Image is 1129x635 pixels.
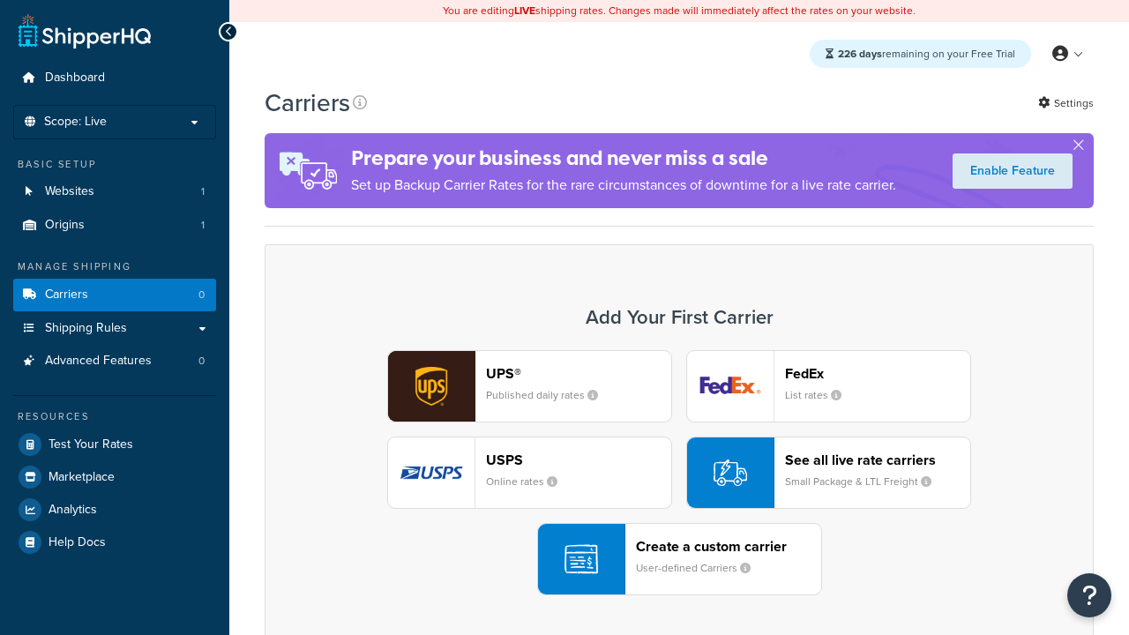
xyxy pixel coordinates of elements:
h1: Carriers [265,86,350,120]
span: Websites [45,184,94,199]
span: Marketplace [49,470,115,485]
span: Analytics [49,503,97,518]
img: fedEx logo [687,351,774,422]
p: Set up Backup Carrier Rates for the rare circumstances of downtime for a live rate carrier. [351,173,896,198]
header: See all live rate carriers [785,452,970,468]
a: Advanced Features 0 [13,345,216,377]
h4: Prepare your business and never miss a sale [351,144,896,173]
button: See all live rate carriersSmall Package & LTL Freight [686,437,971,509]
b: LIVE [514,3,535,19]
a: Dashboard [13,62,216,94]
a: Test Your Rates [13,429,216,460]
span: Dashboard [45,71,105,86]
div: Resources [13,409,216,424]
span: Origins [45,218,85,233]
span: Help Docs [49,535,106,550]
li: Origins [13,209,216,242]
strong: 226 days [838,46,882,62]
button: usps logoUSPSOnline rates [387,437,672,509]
header: UPS® [486,365,671,382]
a: Websites 1 [13,176,216,208]
span: 0 [198,288,205,303]
a: Help Docs [13,527,216,558]
a: ShipperHQ Home [19,13,151,49]
img: ups logo [388,351,475,422]
h3: Add Your First Carrier [283,307,1075,328]
div: Manage Shipping [13,259,216,274]
div: Basic Setup [13,157,216,172]
header: Create a custom carrier [636,538,821,555]
li: Advanced Features [13,345,216,377]
span: Carriers [45,288,88,303]
li: Websites [13,176,216,208]
img: usps logo [388,437,475,508]
span: Test Your Rates [49,437,133,452]
a: Analytics [13,494,216,526]
div: remaining on your Free Trial [810,40,1031,68]
img: icon-carrier-liverate-becf4550.svg [714,456,747,489]
span: 1 [201,184,205,199]
small: Small Package & LTL Freight [785,474,946,489]
img: icon-carrier-custom-c93b8a24.svg [564,542,598,576]
a: Carriers 0 [13,279,216,311]
a: Enable Feature [953,153,1073,189]
header: USPS [486,452,671,468]
small: Published daily rates [486,387,612,403]
header: FedEx [785,365,970,382]
button: Open Resource Center [1067,573,1111,617]
button: Create a custom carrierUser-defined Carriers [537,523,822,595]
span: 0 [198,354,205,369]
span: Shipping Rules [45,321,127,336]
span: Scope: Live [44,115,107,130]
a: Shipping Rules [13,312,216,345]
li: Carriers [13,279,216,311]
a: Marketplace [13,461,216,493]
a: Settings [1038,91,1094,116]
span: Advanced Features [45,354,152,369]
button: fedEx logoFedExList rates [686,350,971,422]
a: Origins 1 [13,209,216,242]
small: List rates [785,387,856,403]
img: ad-rules-rateshop-fe6ec290ccb7230408bd80ed9643f0289d75e0ffd9eb532fc0e269fcd187b520.png [265,133,351,208]
button: ups logoUPS®Published daily rates [387,350,672,422]
small: User-defined Carriers [636,560,765,576]
span: 1 [201,218,205,233]
small: Online rates [486,474,572,489]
